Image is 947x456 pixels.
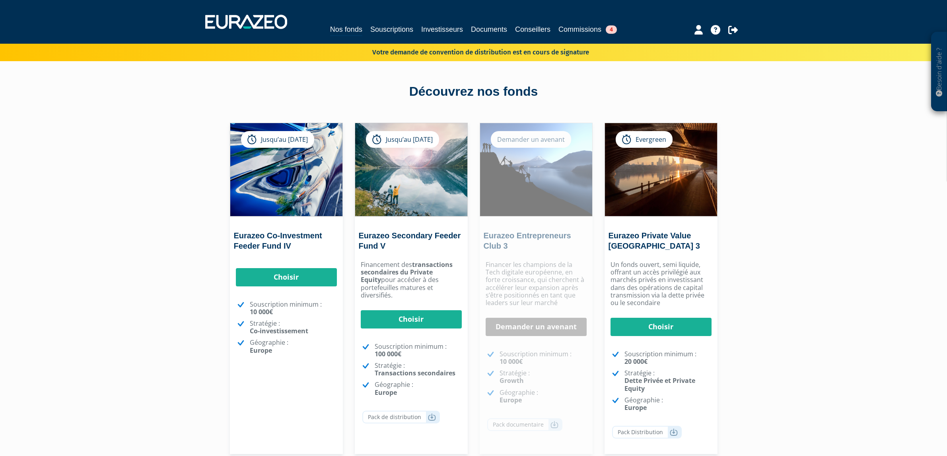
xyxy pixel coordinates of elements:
p: Souscription minimum : [624,350,712,365]
a: Choisir [611,318,712,336]
p: Votre demande de convention de distribution est en cours de signature [349,46,589,57]
img: Eurazeo Co-Investment Feeder Fund IV [230,123,342,216]
strong: 20 000€ [624,357,648,366]
img: Eurazeo Private Value Europe 3 [605,123,717,216]
p: Stratégie : [624,369,712,392]
p: Financer les champions de la Tech digitale européenne, en forte croissance, qui cherchent à accél... [486,261,587,307]
p: Un fonds ouvert, semi liquide, offrant un accès privilégié aux marchés privés en investissant dan... [611,261,712,307]
div: Demander un avenant [491,131,571,148]
a: Pack documentaire [487,418,562,431]
p: Géographie : [250,339,337,354]
a: Eurazeo Entrepreneurs Club 3 [484,231,571,250]
strong: Europe [500,396,522,404]
a: Investisseurs [421,24,463,35]
a: Demander un avenant [486,318,587,336]
a: Nos fonds [330,24,362,36]
strong: Europe [624,403,647,412]
img: 1732889491-logotype_eurazeo_blanc_rvb.png [205,15,287,29]
strong: Europe [375,388,397,397]
div: Découvrez nos fonds [247,83,700,101]
strong: Growth [500,376,524,385]
p: Stratégie : [375,362,462,377]
p: Souscription minimum : [375,343,462,358]
a: Choisir [361,310,462,328]
p: Stratégie : [250,320,337,335]
strong: Europe [250,346,272,355]
strong: transactions secondaires du Private Equity [361,260,453,284]
p: Géographie : [500,389,587,404]
p: Géographie : [624,396,712,412]
a: Commissions4 [558,24,617,35]
img: Eurazeo Secondary Feeder Fund V [355,123,467,216]
span: 4 [606,25,617,34]
div: Jusqu’au [DATE] [366,131,439,148]
strong: 10 000€ [500,357,523,366]
strong: 10 000€ [250,307,273,316]
a: Conseillers [515,24,550,35]
a: Pack de distribution [362,411,440,423]
div: Jusqu’au [DATE] [241,131,314,148]
strong: Co-investissement [250,327,308,335]
a: Eurazeo Co-Investment Feeder Fund IV [234,231,322,250]
p: Financement des pour accéder à des portefeuilles matures et diversifiés. [361,261,462,299]
a: Choisir [236,268,337,286]
strong: Transactions secondaires [375,369,455,377]
strong: 100 000€ [375,350,401,358]
p: Souscription minimum : [500,350,587,365]
a: Eurazeo Secondary Feeder Fund V [359,231,461,250]
p: Stratégie : [500,369,587,385]
a: Documents [471,24,507,35]
p: Géographie : [375,381,462,396]
a: Eurazeo Private Value [GEOGRAPHIC_DATA] 3 [609,231,700,250]
strong: Dette Privée et Private Equity [624,376,695,392]
p: Souscription minimum : [250,301,337,316]
a: Pack Distribution [612,426,682,439]
div: Evergreen [616,131,673,148]
a: Souscriptions [370,24,413,35]
img: Eurazeo Entrepreneurs Club 3 [480,123,592,216]
p: Besoin d'aide ? [935,36,944,108]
